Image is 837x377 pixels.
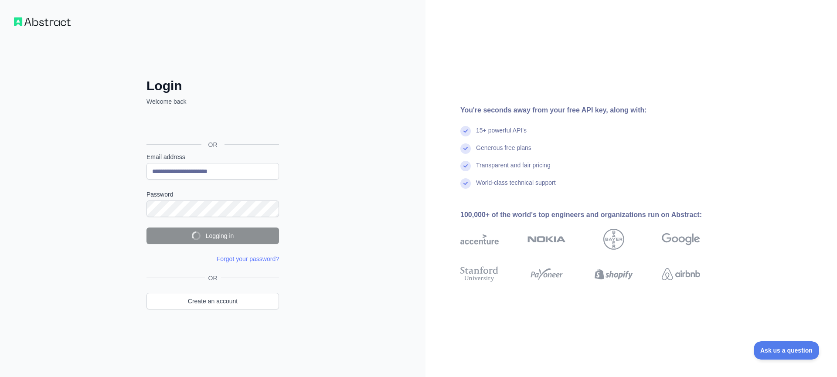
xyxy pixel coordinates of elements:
img: Workflow [14,17,71,26]
label: Email address [146,153,279,161]
label: Password [146,190,279,199]
img: nokia [527,229,566,250]
button: Logging in [146,228,279,244]
span: OR [205,274,221,282]
div: 100,000+ of the world's top engineers and organizations run on Abstract: [460,210,728,220]
img: check mark [460,161,471,171]
div: Generous free plans [476,143,531,161]
img: accenture [460,229,499,250]
img: bayer [603,229,624,250]
img: shopify [595,265,633,284]
img: check mark [460,178,471,189]
a: Forgot your password? [217,255,279,262]
iframe: Toggle Customer Support [754,341,820,360]
div: You're seconds away from your free API key, along with: [460,105,728,115]
iframe: Sign in with Google Button [142,115,282,135]
img: airbnb [662,265,700,284]
div: World-class technical support [476,178,556,196]
img: check mark [460,126,471,136]
img: payoneer [527,265,566,284]
h2: Login [146,78,279,94]
img: check mark [460,143,471,154]
img: google [662,229,700,250]
div: Transparent and fair pricing [476,161,551,178]
p: Welcome back [146,97,279,106]
span: OR [201,140,225,149]
img: stanford university [460,265,499,284]
div: 15+ powerful API's [476,126,527,143]
a: Create an account [146,293,279,309]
